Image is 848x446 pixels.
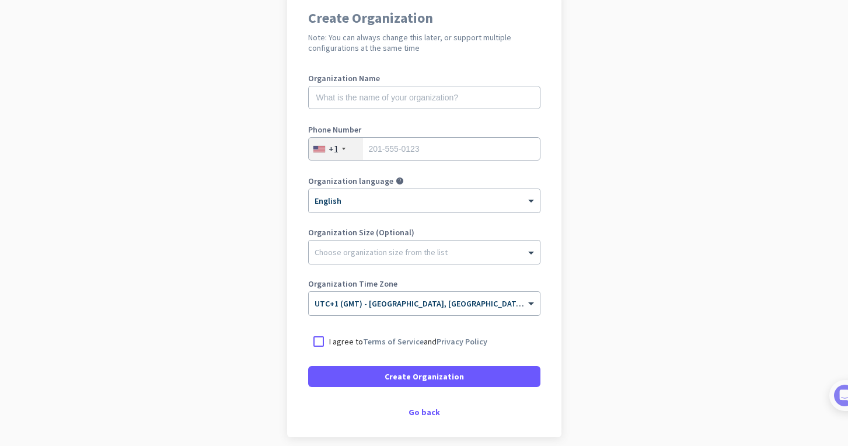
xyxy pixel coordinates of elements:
p: I agree to and [329,336,487,347]
label: Organization Time Zone [308,280,540,288]
label: Organization Size (Optional) [308,228,540,236]
div: +1 [329,143,338,155]
a: Terms of Service [363,336,424,347]
span: Create Organization [385,371,464,382]
i: help [396,177,404,185]
input: What is the name of your organization? [308,86,540,109]
h2: Note: You can always change this later, or support multiple configurations at the same time [308,32,540,53]
input: 201-555-0123 [308,137,540,161]
label: Organization Name [308,74,540,82]
div: Go back [308,408,540,416]
h1: Create Organization [308,11,540,25]
a: Privacy Policy [437,336,487,347]
button: Create Organization [308,366,540,387]
label: Organization language [308,177,393,185]
label: Phone Number [308,126,540,134]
